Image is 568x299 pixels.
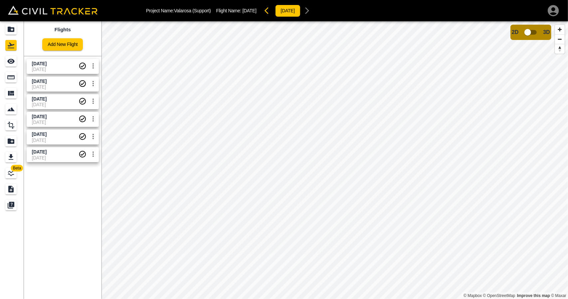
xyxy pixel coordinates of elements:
a: Mapbox [464,293,482,298]
a: Maxar [551,293,566,298]
button: Reset bearing to north [555,44,565,54]
canvas: Map [101,21,568,299]
img: Civil Tracker [8,6,97,15]
p: Flight Name: [216,8,257,13]
button: [DATE] [275,5,300,17]
span: 3D [543,29,550,35]
button: Zoom in [555,25,565,34]
button: Zoom out [555,34,565,44]
p: Project Name: Valarosa (Support) [146,8,211,13]
a: OpenStreetMap [483,293,515,298]
span: 2D [512,29,518,35]
a: Map feedback [517,293,550,298]
span: [DATE] [243,8,257,13]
